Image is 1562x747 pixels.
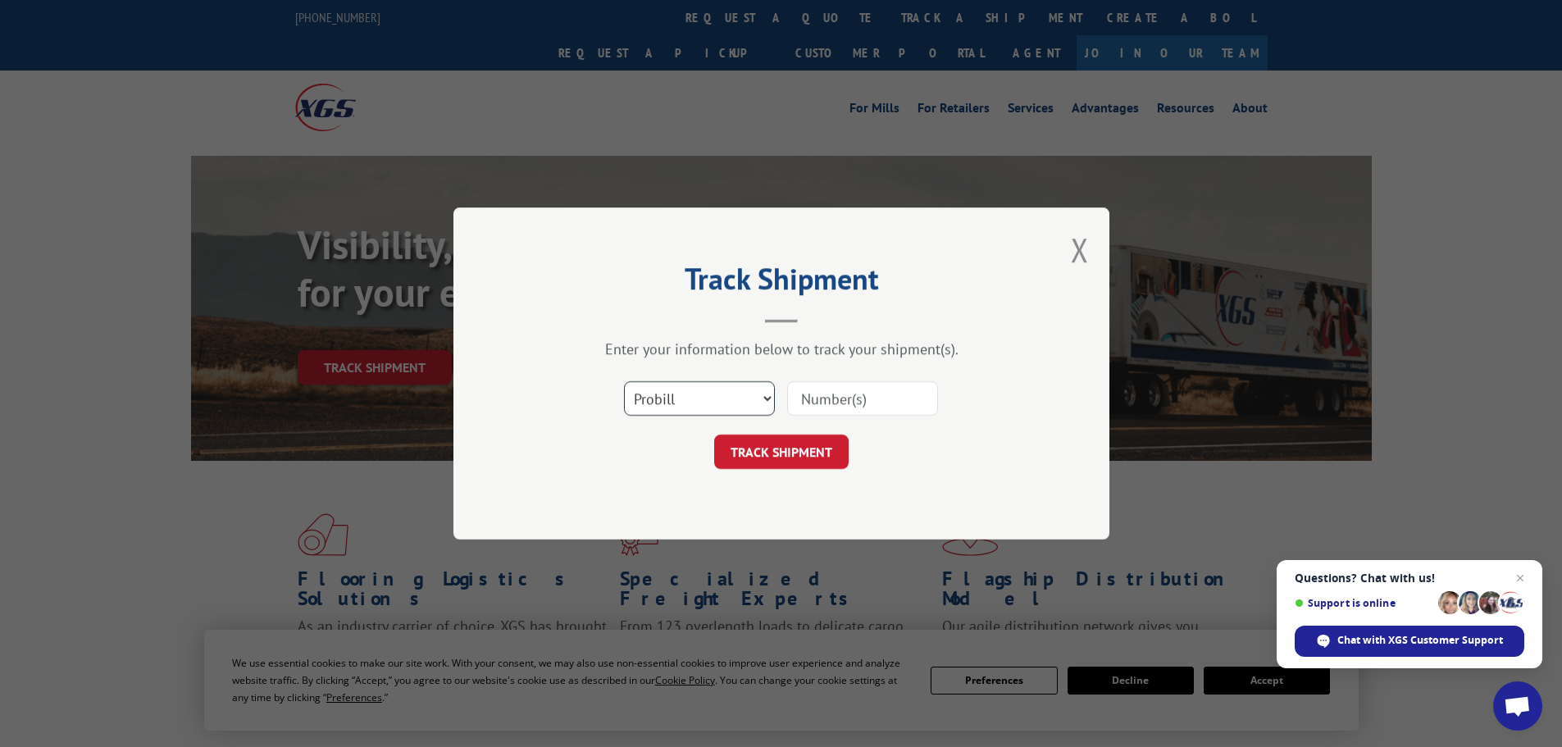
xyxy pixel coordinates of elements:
[787,381,938,416] input: Number(s)
[1295,572,1524,585] span: Questions? Chat with us!
[1493,681,1542,731] div: Open chat
[1295,626,1524,657] div: Chat with XGS Customer Support
[1295,597,1432,609] span: Support is online
[1071,228,1089,271] button: Close modal
[714,435,849,469] button: TRACK SHIPMENT
[535,339,1027,358] div: Enter your information below to track your shipment(s).
[1510,568,1530,588] span: Close chat
[1337,633,1503,648] span: Chat with XGS Customer Support
[535,267,1027,298] h2: Track Shipment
